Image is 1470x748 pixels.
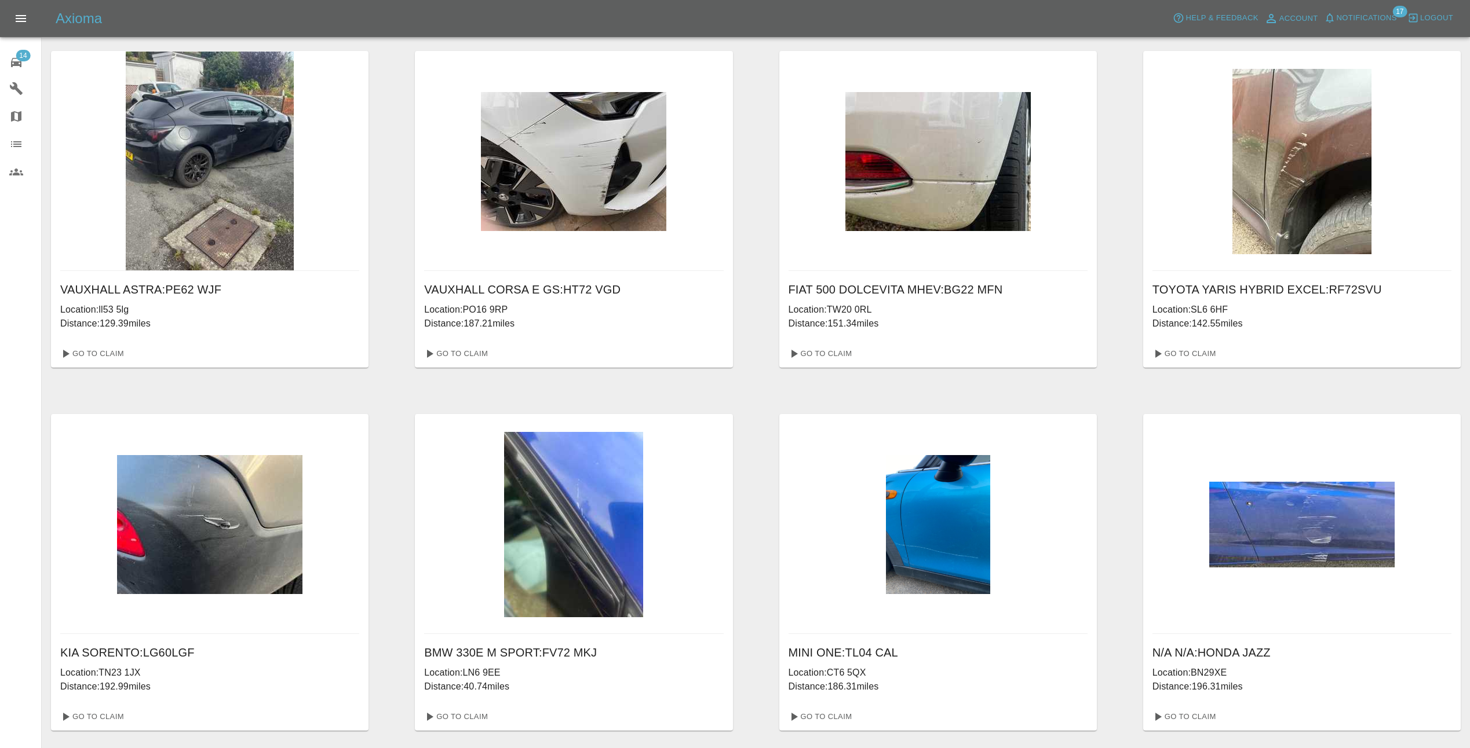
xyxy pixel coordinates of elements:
[1152,643,1451,662] h6: N/A N/A : HONDA JAZZ
[424,666,723,680] p: Location: LN6 9EE
[1152,280,1451,299] h6: TOYOTA YARIS HYBRID EXCEL : RF72SVU
[1152,680,1451,694] p: Distance: 196.31 miles
[1405,9,1456,27] button: Logout
[424,303,723,317] p: Location: PO16 9RP
[56,9,102,28] h5: Axioma
[424,280,723,299] h6: VAUXHALL CORSA E GS : HT72 VGD
[789,303,1088,317] p: Location: TW20 0RL
[1186,12,1258,25] span: Help & Feedback
[1420,12,1453,25] span: Logout
[424,643,723,662] h6: BMW 330E M SPORT : FV72 MKJ
[16,50,30,61] span: 14
[1337,12,1397,25] span: Notifications
[789,680,1088,694] p: Distance: 186.31 miles
[784,344,855,363] a: Go To Claim
[424,680,723,694] p: Distance: 40.74 miles
[1152,303,1451,317] p: Location: SL6 6HF
[1279,12,1318,25] span: Account
[789,666,1088,680] p: Location: CT6 5QX
[60,317,359,331] p: Distance: 129.39 miles
[1321,9,1400,27] button: Notifications
[420,707,491,726] a: Go To Claim
[56,344,127,363] a: Go To Claim
[60,666,359,680] p: Location: TN23 1JX
[789,280,1088,299] h6: FIAT 500 DOLCEVITA MHEV : BG22 MFN
[60,643,359,662] h6: KIA SORENTO : LG60LGF
[60,680,359,694] p: Distance: 192.99 miles
[1170,9,1261,27] button: Help & Feedback
[1261,9,1321,28] a: Account
[789,643,1088,662] h6: MINI ONE : TL04 CAL
[7,5,35,32] button: Open drawer
[56,707,127,726] a: Go To Claim
[789,317,1088,331] p: Distance: 151.34 miles
[420,344,491,363] a: Go To Claim
[1148,707,1219,726] a: Go To Claim
[1148,344,1219,363] a: Go To Claim
[784,707,855,726] a: Go To Claim
[60,280,359,299] h6: VAUXHALL ASTRA : PE62 WJF
[1392,6,1407,17] span: 17
[60,303,359,317] p: Location: ll53 5lg
[1152,666,1451,680] p: Location: BN29XE
[1152,317,1451,331] p: Distance: 142.55 miles
[424,317,723,331] p: Distance: 187.21 miles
